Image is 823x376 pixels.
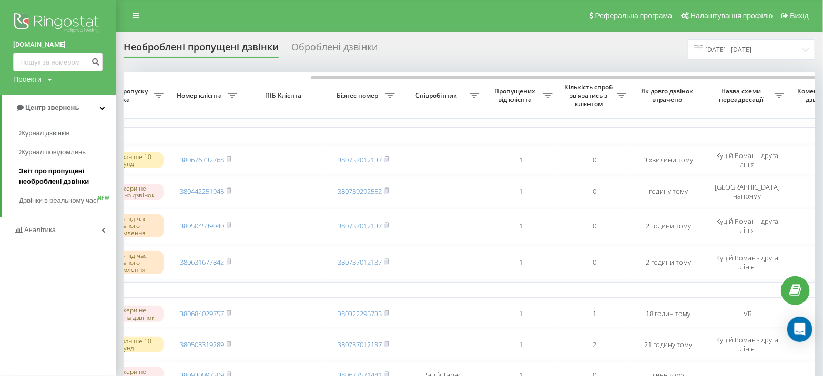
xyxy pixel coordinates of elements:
[180,340,224,349] a: 380508319289
[558,208,632,243] td: 0
[790,12,809,20] span: Вихід
[705,145,789,175] td: Куцій Роман - друга лінія
[484,300,558,328] td: 1
[558,300,632,328] td: 1
[632,177,705,206] td: годину тому
[180,186,224,196] a: 380442251945
[405,91,470,100] span: Співробітник
[180,155,224,164] a: 380676732768
[705,245,789,280] td: Куцій Роман - друга лінія
[484,145,558,175] td: 1
[710,87,775,103] span: Назва схеми переадресації
[19,147,86,158] span: Журнал повідомлень
[338,340,382,349] a: 380737012137
[19,162,116,191] a: Звіт про пропущені необроблені дзвінки
[2,95,116,120] a: Центр звернень
[13,11,103,37] img: Ringostat logo
[85,251,164,274] div: Скинуто під час вітального повідомлення
[632,145,705,175] td: 3 хвилини тому
[19,143,116,162] a: Журнал повідомлень
[632,330,705,359] td: 21 годину тому
[595,12,673,20] span: Реферальна програма
[19,124,116,143] a: Журнал дзвінків
[338,309,382,318] a: 380322295733
[13,74,42,85] div: Проекти
[640,87,697,103] span: Як довго дзвінок втрачено
[484,177,558,206] td: 1
[490,87,543,103] span: Пропущених від клієнта
[558,177,632,206] td: 0
[174,91,228,100] span: Номер клієнта
[180,221,224,231] a: 380504539040
[180,257,224,267] a: 380631677842
[338,221,382,231] a: 380737012137
[180,309,224,318] a: 380684029757
[13,53,103,71] input: Пошук за номером
[25,103,79,111] span: Центр звернень
[338,186,382,196] a: 380739292552
[13,39,103,50] a: [DOMAIN_NAME]
[19,195,98,206] span: Дзвінки в реальному часі
[19,128,69,139] span: Журнал дзвінків
[291,41,378,58] div: Оброблені дзвінки
[85,214,164,237] div: Скинуто під час вітального повідомлення
[85,152,164,168] div: Скинуто раніше 10 секунд
[690,12,773,20] span: Налаштування профілю
[632,208,705,243] td: 2 години тому
[251,91,318,100] span: ПІБ Клієнта
[705,330,789,359] td: Куцій Роман - друга лінія
[338,155,382,164] a: 380737012137
[705,177,789,206] td: [GEOGRAPHIC_DATA] напряму
[332,91,385,100] span: Бізнес номер
[19,166,110,187] span: Звіт про пропущені необроблені дзвінки
[787,317,812,342] div: Open Intercom Messenger
[632,245,705,280] td: 2 години тому
[85,337,164,352] div: Скинуто раніше 10 секунд
[85,306,164,321] div: Менеджери не відповіли на дзвінок
[484,330,558,359] td: 1
[484,245,558,280] td: 1
[85,184,164,200] div: Менеджери не відповіли на дзвінок
[558,145,632,175] td: 0
[24,226,56,234] span: Аналiтика
[632,300,705,328] td: 18 годин тому
[558,330,632,359] td: 2
[338,257,382,267] a: 380737012137
[705,300,789,328] td: IVR
[484,208,558,243] td: 1
[19,191,116,210] a: Дзвінки в реальному часіNEW
[124,41,279,58] div: Необроблені пропущені дзвінки
[563,83,617,108] span: Кількість спроб зв'язатись з клієнтом
[558,245,632,280] td: 0
[705,208,789,243] td: Куцій Роман - друга лінія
